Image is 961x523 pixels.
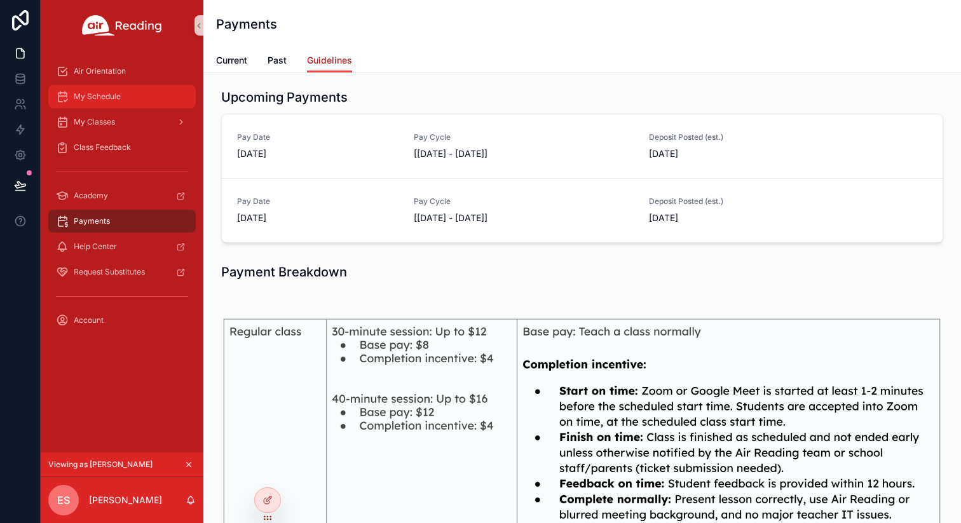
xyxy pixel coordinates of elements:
[221,263,347,281] h1: Payment Breakdown
[48,235,196,258] a: Help Center
[48,309,196,332] a: Account
[74,241,117,252] span: Help Center
[414,212,634,224] span: [[DATE] - [DATE]]
[216,54,247,67] span: Current
[82,15,162,36] img: App logo
[414,132,634,142] span: Pay Cycle
[74,92,121,102] span: My Schedule
[649,212,810,224] span: [DATE]
[48,136,196,159] a: Class Feedback
[414,196,634,207] span: Pay Cycle
[268,49,287,74] a: Past
[48,111,196,133] a: My Classes
[237,196,399,207] span: Pay Date
[48,459,153,470] span: Viewing as [PERSON_NAME]
[74,117,115,127] span: My Classes
[221,88,348,106] h1: Upcoming Payments
[48,261,196,283] a: Request Substitutes
[74,216,110,226] span: Payments
[89,494,162,506] p: [PERSON_NAME]
[74,267,145,277] span: Request Substitutes
[74,66,126,76] span: Air Orientation
[414,147,634,160] span: [[DATE] - [DATE]]
[48,60,196,83] a: Air Orientation
[74,142,131,153] span: Class Feedback
[237,212,399,224] span: [DATE]
[268,54,287,67] span: Past
[237,147,399,160] span: [DATE]
[57,492,70,508] span: ES
[649,147,810,160] span: [DATE]
[48,210,196,233] a: Payments
[48,85,196,108] a: My Schedule
[237,132,399,142] span: Pay Date
[307,49,352,73] a: Guidelines
[41,51,203,348] div: scrollable content
[216,49,247,74] a: Current
[307,54,352,67] span: Guidelines
[216,15,277,33] h1: Payments
[48,184,196,207] a: Academy
[74,191,108,201] span: Academy
[649,132,810,142] span: Deposit Posted (est.)
[74,315,104,325] span: Account
[649,196,810,207] span: Deposit Posted (est.)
